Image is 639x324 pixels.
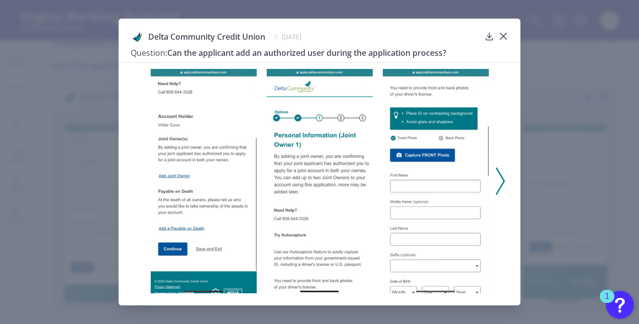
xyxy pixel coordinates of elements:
[131,47,480,58] h3: Can the applicant add an authorized user during the application process?
[131,47,167,58] span: Question:
[282,33,301,41] span: [DATE]
[605,296,609,309] div: 1
[148,31,265,42] span: Delta Community Credit Union
[606,291,634,319] button: Open Resource Center, 1 new notification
